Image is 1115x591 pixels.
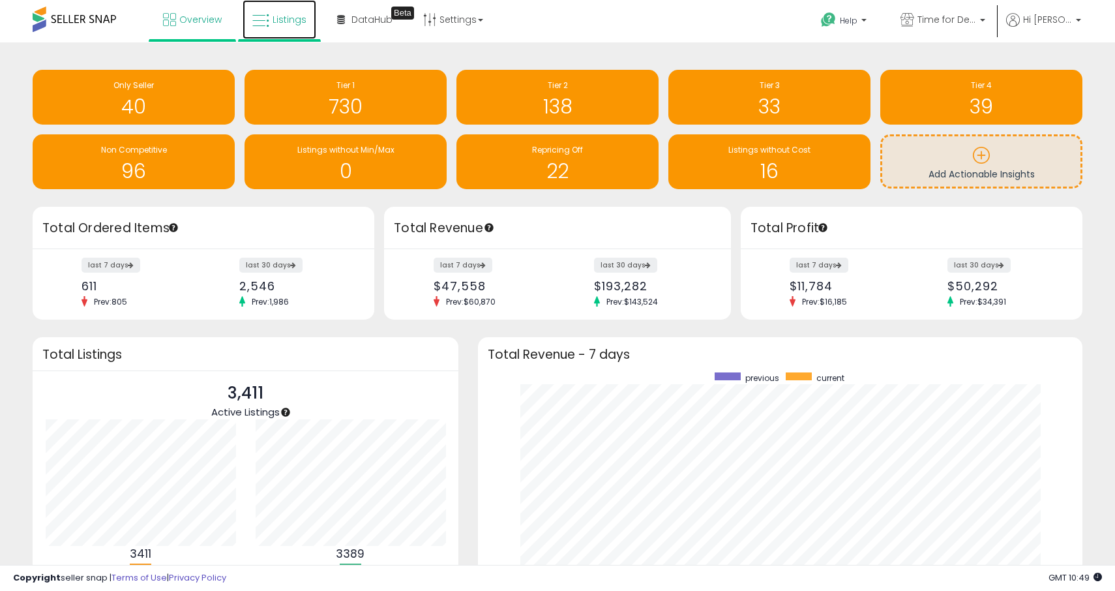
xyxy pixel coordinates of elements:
span: Time for Deals [917,13,976,26]
div: $11,784 [790,279,902,293]
h1: 33 [675,96,864,117]
div: Tooltip anchor [280,406,291,418]
h1: 0 [251,160,440,182]
span: Tier 1 [336,80,355,91]
div: 2,546 [239,279,351,293]
div: $50,292 [947,279,1060,293]
h3: Total Profit [751,219,1073,237]
label: last 7 days [434,258,492,273]
a: Tier 3 33 [668,70,870,125]
div: $193,282 [594,279,708,293]
div: Tooltip anchor [391,7,414,20]
span: Prev: $34,391 [953,296,1013,307]
div: Tooltip anchor [168,222,179,234]
span: Tier 2 [548,80,568,91]
h3: Total Revenue [394,219,721,237]
span: Non Competitive [101,144,167,155]
a: Privacy Policy [169,571,226,584]
span: Overview [179,13,222,26]
div: $47,558 [434,279,548,293]
span: Prev: $60,870 [439,296,502,307]
a: Listings without Cost 16 [668,134,870,189]
a: Tier 4 39 [880,70,1082,125]
span: Listings without Min/Max [297,144,394,155]
label: last 30 days [239,258,303,273]
span: 2025-09-9 10:49 GMT [1048,571,1102,584]
div: seller snap | | [13,572,226,584]
span: Repricing Off [532,144,583,155]
span: current [816,372,844,384]
label: last 7 days [82,258,140,273]
span: DataHub [351,13,393,26]
a: Help [810,2,880,42]
h3: Total Listings [42,350,449,359]
span: Active Listings [211,405,280,419]
a: Tier 2 138 [456,70,659,125]
p: 3,411 [211,381,280,406]
span: Only Seller [113,80,154,91]
div: 611 [82,279,194,293]
span: Listings without Cost [728,144,810,155]
label: last 30 days [947,258,1011,273]
h1: 22 [463,160,652,182]
h3: Total Ordered Items [42,219,364,237]
a: Terms of Use [111,571,167,584]
h1: 39 [887,96,1076,117]
span: Prev: 805 [87,296,134,307]
div: Tooltip anchor [483,222,495,234]
div: Tooltip anchor [817,222,829,234]
strong: Copyright [13,571,61,584]
span: Add Actionable Insights [929,168,1035,181]
span: previous [745,372,779,384]
span: Tier 3 [760,80,780,91]
b: 3411 [130,546,151,562]
a: Repricing Off 22 [456,134,659,189]
h3: Total Revenue - 7 days [488,350,1073,359]
span: Help [840,15,857,26]
a: Listings without Min/Max 0 [245,134,447,189]
span: Hi [PERSON_NAME] [1023,13,1072,26]
h1: 138 [463,96,652,117]
a: Only Seller 40 [33,70,235,125]
label: last 7 days [790,258,848,273]
span: Prev: $143,524 [600,296,664,307]
label: last 30 days [594,258,657,273]
h1: 96 [39,160,228,182]
h1: 16 [675,160,864,182]
i: Get Help [820,12,837,28]
a: Non Competitive 96 [33,134,235,189]
h1: 730 [251,96,440,117]
a: Add Actionable Insights [882,136,1080,187]
span: Prev: 1,986 [245,296,295,307]
span: Prev: $16,185 [795,296,854,307]
b: 3389 [336,546,364,562]
h1: 40 [39,96,228,117]
a: Tier 1 730 [245,70,447,125]
span: Tier 4 [971,80,992,91]
span: Listings [273,13,306,26]
a: Hi [PERSON_NAME] [1006,13,1081,42]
